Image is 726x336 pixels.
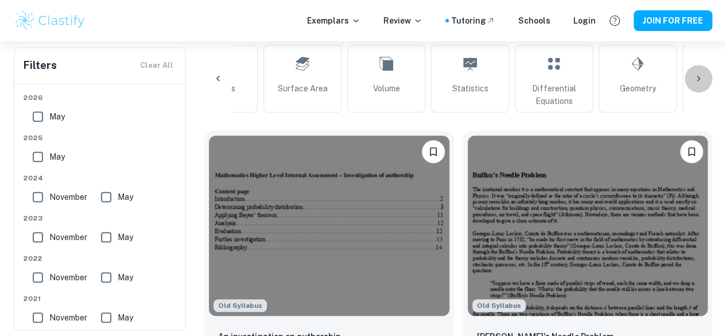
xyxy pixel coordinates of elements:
[14,9,87,32] img: Clastify logo
[118,231,133,244] span: May
[620,82,656,95] span: Geometry
[634,10,712,31] button: JOIN FOR FREE
[373,82,400,95] span: Volume
[452,82,488,95] span: Statistics
[49,231,87,244] span: November
[468,136,708,316] img: Maths IA example thumbnail: Buffon's Needle Problem
[49,191,87,203] span: November
[49,271,87,284] span: November
[24,173,177,183] span: 2024
[24,213,177,223] span: 2023
[472,299,526,312] span: Old Syllabus
[24,293,177,304] span: 2021
[605,11,624,30] button: Help and Feedback
[472,299,526,312] div: Although this IA is written for the old math syllabus (last exam in November 2020), the current I...
[118,311,133,324] span: May
[24,253,177,264] span: 2022
[383,14,422,27] p: Review
[518,14,550,27] a: Schools
[209,136,449,316] img: Maths IA example thumbnail: An investigation on authorship
[573,14,596,27] a: Login
[24,92,177,103] span: 2026
[49,311,87,324] span: November
[24,133,177,143] span: 2025
[24,57,57,74] h6: Filters
[680,140,703,163] button: Please log in to bookmark exemplars
[451,14,495,27] a: Tutoring
[118,271,133,284] span: May
[307,14,360,27] p: Exemplars
[49,150,65,163] span: May
[49,110,65,123] span: May
[520,82,588,107] span: Differential Equations
[278,82,328,95] span: Surface Area
[118,191,133,203] span: May
[213,299,267,312] div: Although this IA is written for the old math syllabus (last exam in November 2020), the current I...
[213,299,267,312] span: Old Syllabus
[422,140,445,163] button: Please log in to bookmark exemplars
